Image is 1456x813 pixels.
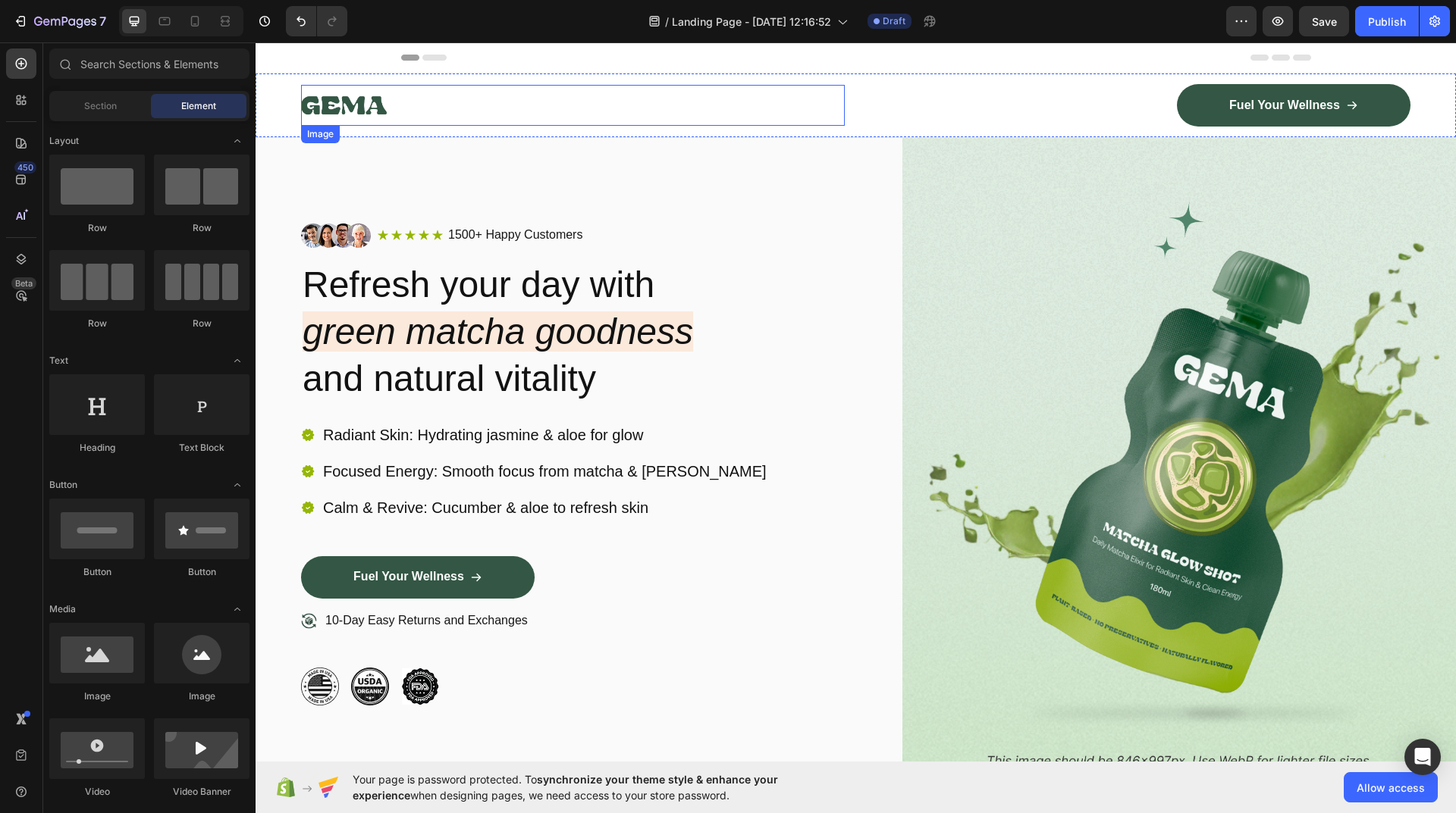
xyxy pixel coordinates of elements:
button: Save [1299,6,1349,36]
span: Landing Page - [DATE] 12:16:52 [672,14,831,30]
span: Layout [49,134,79,148]
span: Toggle open [225,349,249,373]
p: Calm & Revive: Cucumber & aloe to refresh skin [67,455,511,475]
img: gempages_432750572815254551-354b0b53-b64f-4e13-8666-ba9611805631.png [45,181,115,205]
p: Fuel Your Wellness [98,527,209,543]
i: green matcha goodness [47,269,438,309]
span: Your page is password protected. To when designing pages, we need access to your store password. [353,771,837,803]
span: Toggle open [225,129,249,153]
div: Open Intercom Messenger [1404,739,1441,775]
span: Allow access [1357,780,1425,796]
p: 10-Day Easy Returns and Exchanges [70,571,272,586]
div: Row [49,221,145,235]
p: Focused Energy: Smooth focus from matcha & [PERSON_NAME] [67,419,511,439]
img: gempages_432750572815254551-2e98e395-c08b-4e35-b275-de9b51b4d3a8.png [647,95,1201,748]
p: Radiant Skin: Hydrating jasmine & aloe for glow [67,383,511,402]
span: Draft [883,14,905,28]
span: / [665,14,669,30]
div: Image [154,689,249,703]
div: 450 [14,161,36,174]
div: Row [154,221,249,235]
a: Fuel Your Wellness [45,514,279,556]
img: gempages_432750572815254551-4b682a34-33d6-40ab-85b5-0690c07b22f6.png [96,625,133,663]
div: Beta [11,277,36,289]
div: Undo/Redo [286,6,347,36]
div: Publish [1368,14,1406,30]
span: Text [49,354,68,367]
div: Video [49,785,145,799]
span: Save [1312,15,1337,28]
input: Search Sections & Elements [49,48,249,79]
div: Text Block [154,441,249,455]
iframe: Design area [256,42,1456,761]
h2: Refresh your day with and natural vitality [45,217,600,362]
p: 1500+ Happy Customers [193,185,327,201]
div: Heading [49,441,145,455]
div: Row [49,317,145,330]
span: Button [49,478,77,492]
img: gempages_432750572815254551-677af688-17fc-4199-b803-fb9a7d2c22e7.png [45,625,83,663]
div: Image [49,689,145,703]
span: Toggle open [225,473,249,497]
p: Fuel Your Wellness [974,55,1084,71]
button: Allow access [1344,772,1438,802]
div: Button [49,565,145,579]
img: gempages_432750572815254551-61c25942-6fdd-48f2-b671-bfa8f4c72b4d.png [146,625,184,663]
button: Publish [1355,6,1419,36]
div: Row [154,317,249,330]
div: Button [154,565,249,579]
span: Media [49,602,76,616]
div: Video Banner [154,785,249,799]
span: synchronize your theme style & enhance your experience [353,773,778,802]
span: Toggle open [225,597,249,621]
span: Element [181,99,216,113]
button: 7 [6,6,113,36]
span: Section [84,99,117,113]
p: 7 [99,12,106,30]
